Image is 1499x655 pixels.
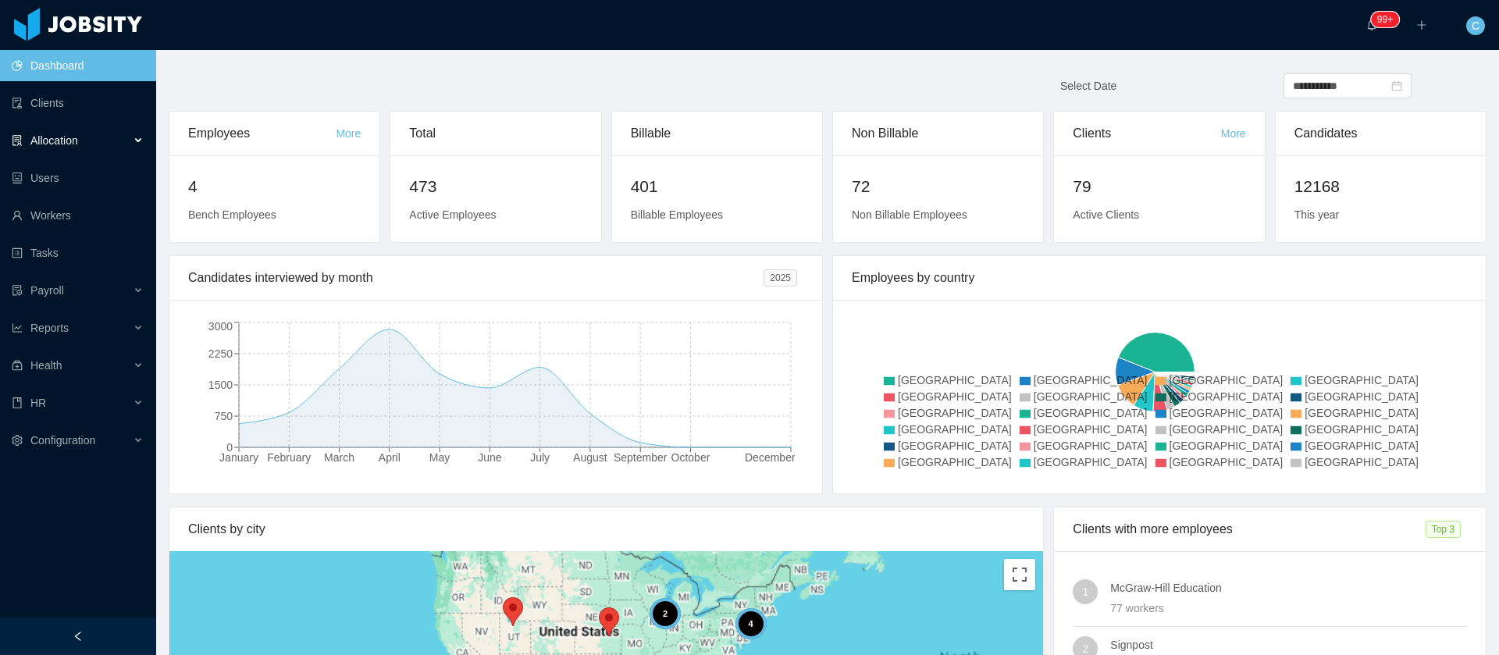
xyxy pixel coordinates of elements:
span: [GEOGRAPHIC_DATA] [1305,456,1419,468]
span: Active Employees [409,208,496,221]
div: Clients by city [188,507,1024,551]
a: icon: robotUsers [12,162,144,194]
span: [GEOGRAPHIC_DATA] [1170,390,1284,403]
div: Candidates [1294,112,1467,155]
div: Non Billable [852,112,1024,155]
div: Clients with more employees [1073,507,1425,551]
h2: 473 [409,174,582,199]
div: Clients [1073,112,1220,155]
a: icon: profileTasks [12,237,144,269]
div: Total [409,112,582,155]
span: [GEOGRAPHIC_DATA] [1034,374,1148,386]
tspan: June [478,451,502,464]
h2: 72 [852,174,1024,199]
span: [GEOGRAPHIC_DATA] [1034,440,1148,452]
span: Bench Employees [188,208,276,221]
span: [GEOGRAPHIC_DATA] [898,456,1012,468]
h2: 12168 [1294,174,1467,199]
tspan: 750 [215,410,233,422]
div: 2 [650,598,681,629]
span: [GEOGRAPHIC_DATA] [1305,390,1419,403]
span: This year [1294,208,1340,221]
span: Health [30,359,62,372]
h2: 4 [188,174,361,199]
div: Employees by country [852,256,1467,300]
a: More [1221,127,1246,140]
span: [GEOGRAPHIC_DATA] [898,374,1012,386]
i: icon: setting [12,435,23,446]
i: icon: medicine-box [12,360,23,371]
span: Top 3 [1426,521,1461,538]
tspan: October [671,451,710,464]
span: Configuration [30,434,95,447]
tspan: December [745,451,796,464]
button: Toggle fullscreen view [1004,559,1035,590]
tspan: 2250 [208,347,233,360]
span: Active Clients [1073,208,1139,221]
span: [GEOGRAPHIC_DATA] [1170,407,1284,419]
i: icon: plus [1416,20,1427,30]
tspan: January [219,451,258,464]
sup: 205 [1371,12,1399,27]
span: [GEOGRAPHIC_DATA] [898,390,1012,403]
span: HR [30,397,46,409]
span: [GEOGRAPHIC_DATA] [1305,440,1419,452]
span: [GEOGRAPHIC_DATA] [1170,440,1284,452]
div: Candidates interviewed by month [188,256,764,300]
span: 2025 [764,269,797,287]
span: [GEOGRAPHIC_DATA] [1034,423,1148,436]
span: [GEOGRAPHIC_DATA] [1034,456,1148,468]
span: Allocation [30,134,78,147]
i: icon: calendar [1391,80,1402,91]
tspan: April [379,451,401,464]
i: icon: file-protect [12,285,23,296]
span: [GEOGRAPHIC_DATA] [898,407,1012,419]
span: [GEOGRAPHIC_DATA] [1170,456,1284,468]
span: Non Billable Employees [852,208,967,221]
h4: McGraw-Hill Education [1110,579,1467,596]
a: icon: auditClients [12,87,144,119]
div: Employees [188,112,336,155]
span: [GEOGRAPHIC_DATA] [1034,407,1148,419]
a: icon: pie-chartDashboard [12,50,144,81]
span: Select Date [1060,80,1116,92]
i: icon: solution [12,135,23,146]
span: 1 [1082,579,1088,604]
tspan: February [267,451,311,464]
tspan: September [614,451,668,464]
tspan: August [573,451,607,464]
tspan: March [324,451,354,464]
div: 77 workers [1110,600,1467,617]
tspan: 0 [226,441,233,454]
span: [GEOGRAPHIC_DATA] [1305,374,1419,386]
span: [GEOGRAPHIC_DATA] [898,423,1012,436]
div: Billable [631,112,803,155]
i: icon: bell [1366,20,1377,30]
h2: 79 [1073,174,1245,199]
span: [GEOGRAPHIC_DATA] [1170,423,1284,436]
a: More [336,127,361,140]
span: [GEOGRAPHIC_DATA] [1170,374,1284,386]
tspan: 3000 [208,320,233,333]
span: Reports [30,322,69,334]
a: icon: userWorkers [12,200,144,231]
span: [GEOGRAPHIC_DATA] [1034,390,1148,403]
div: 4 [735,608,766,639]
span: C [1472,16,1479,35]
i: icon: line-chart [12,322,23,333]
span: [GEOGRAPHIC_DATA] [1305,407,1419,419]
tspan: May [429,451,450,464]
tspan: July [530,451,550,464]
i: icon: book [12,397,23,408]
h2: 401 [631,174,803,199]
tspan: 1500 [208,379,233,391]
h4: Signpost [1110,636,1467,653]
span: Payroll [30,284,64,297]
span: Billable Employees [631,208,723,221]
span: [GEOGRAPHIC_DATA] [898,440,1012,452]
span: [GEOGRAPHIC_DATA] [1305,423,1419,436]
